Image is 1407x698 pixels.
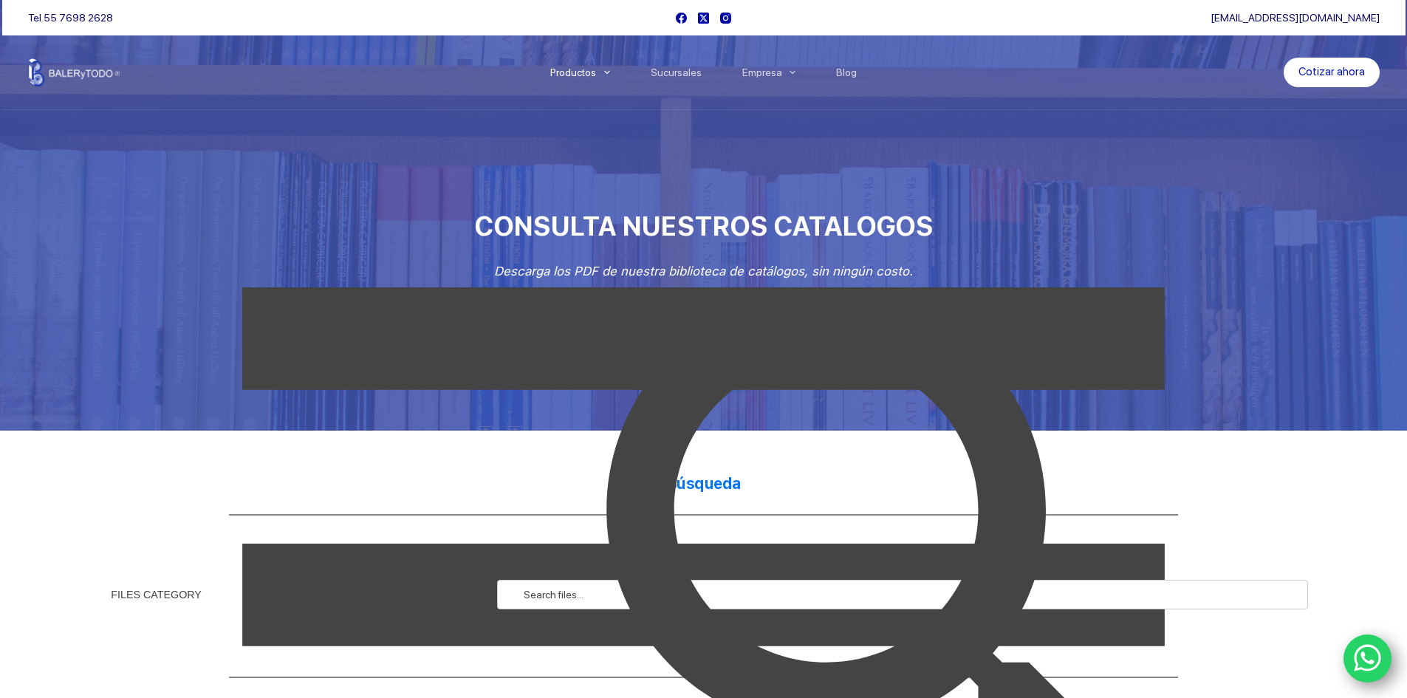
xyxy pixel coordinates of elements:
div: FILES CATEGORY [111,589,202,600]
a: Cotizar ahora [1284,58,1380,87]
a: WhatsApp [1343,634,1392,683]
nav: Menu Principal [530,35,877,109]
span: Tel. [28,12,113,24]
a: X (Twitter) [698,13,709,24]
a: [EMAIL_ADDRESS][DOMAIN_NAME] [1211,12,1380,24]
a: Instagram [720,13,731,24]
img: Balerytodo [28,58,120,86]
a: 55 7698 2628 [44,12,113,24]
input: Search files... [497,580,1309,609]
a: Facebook [676,13,687,24]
